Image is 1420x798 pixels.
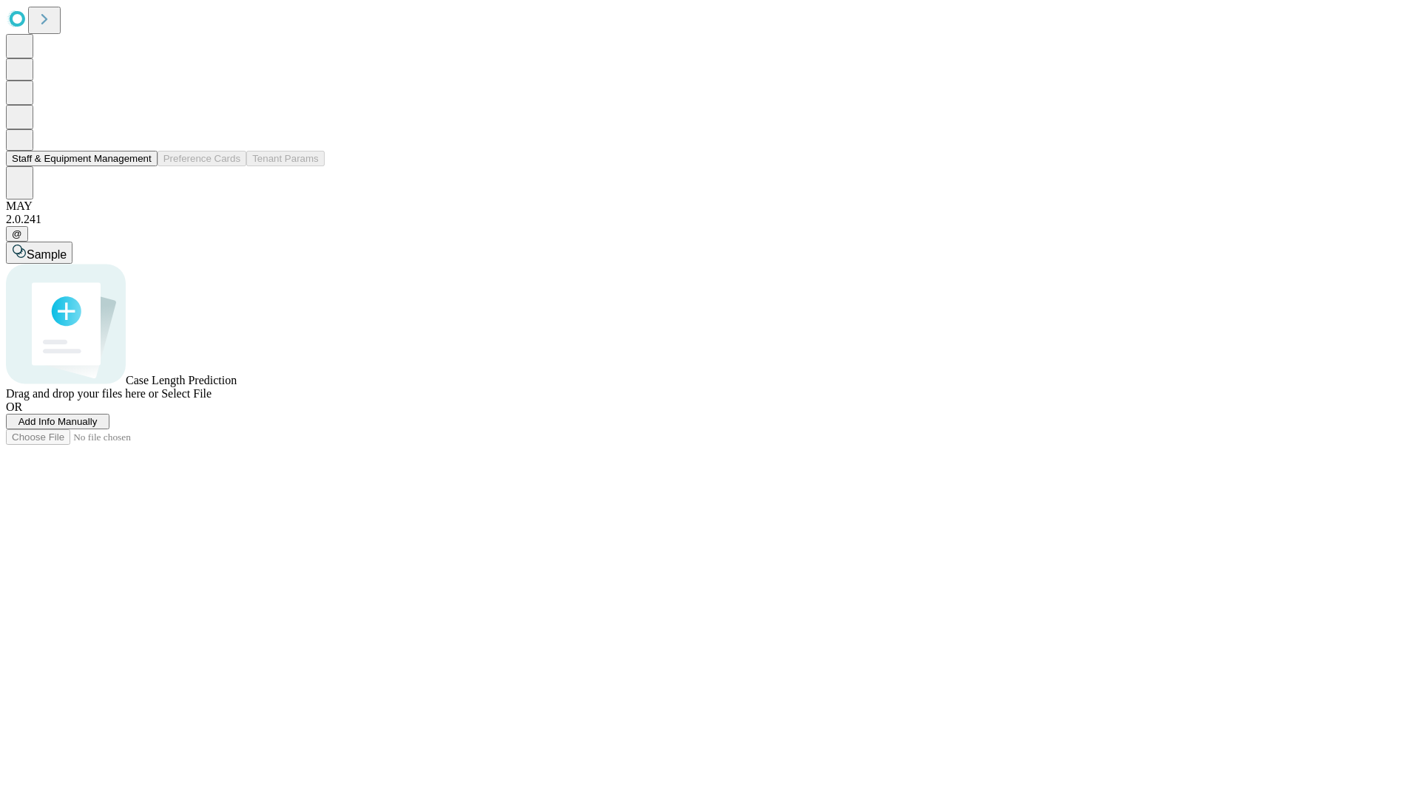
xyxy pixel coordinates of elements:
span: Add Info Manually [18,416,98,427]
span: @ [12,228,22,239]
div: MAY [6,199,1414,213]
span: Drag and drop your files here or [6,387,158,400]
span: Case Length Prediction [126,374,237,386]
button: Preference Cards [158,151,246,166]
button: @ [6,226,28,242]
button: Staff & Equipment Management [6,151,158,166]
span: Select File [161,387,212,400]
button: Tenant Params [246,151,325,166]
span: Sample [27,248,67,261]
button: Sample [6,242,72,264]
button: Add Info Manually [6,414,109,429]
span: OR [6,400,22,413]
div: 2.0.241 [6,213,1414,226]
